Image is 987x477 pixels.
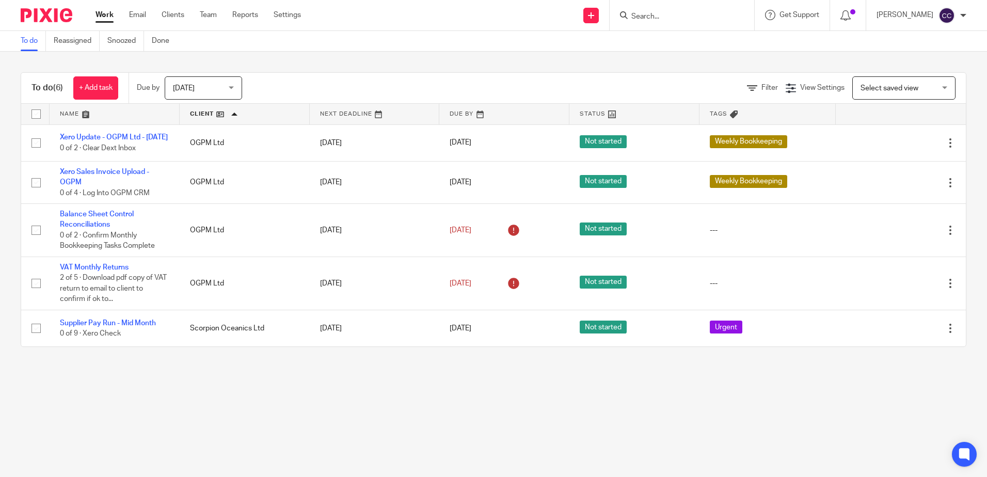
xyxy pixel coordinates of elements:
td: OGPM Ltd [180,161,310,203]
a: Xero Update - OGPM Ltd - [DATE] [60,134,168,141]
td: [DATE] [310,204,440,257]
span: Not started [580,222,627,235]
span: Not started [580,135,627,148]
td: [DATE] [310,161,440,203]
td: [DATE] [310,310,440,346]
span: [DATE] [450,280,471,287]
span: 2 of 5 · Download pdf copy of VAT return to email to client to confirm if ok to... [60,274,167,303]
span: 0 of 9 · Xero Check [60,330,121,337]
span: Get Support [779,11,819,19]
a: + Add task [73,76,118,100]
span: 0 of 4 · Log Into OGPM CRM [60,189,150,197]
span: Weekly Bookkeeping [710,135,787,148]
a: Email [129,10,146,20]
input: Search [630,12,723,22]
span: [DATE] [450,325,471,332]
a: Snoozed [107,31,144,51]
a: VAT Monthly Returns [60,264,129,271]
a: Reports [232,10,258,20]
a: Settings [274,10,301,20]
div: --- [710,278,825,289]
img: svg%3E [938,7,955,24]
td: Scorpion Oceanics Ltd [180,310,310,346]
span: 0 of 2 · Confirm Monthly Bookkeeping Tasks Complete [60,232,155,250]
p: [PERSON_NAME] [877,10,933,20]
td: OGPM Ltd [180,204,310,257]
a: Xero Sales Invoice Upload - OGPM [60,168,149,186]
a: To do [21,31,46,51]
span: (6) [53,84,63,92]
img: Pixie [21,8,72,22]
span: Select saved view [861,85,918,92]
span: Not started [580,175,627,188]
span: Tags [710,111,727,117]
span: [DATE] [450,139,471,147]
span: [DATE] [450,227,471,234]
td: [DATE] [310,257,440,310]
a: Team [200,10,217,20]
h1: To do [31,83,63,93]
span: [DATE] [173,85,195,92]
span: View Settings [800,84,845,91]
span: [DATE] [450,179,471,186]
a: Balance Sheet Control Reconciliations [60,211,134,228]
td: OGPM Ltd [180,124,310,161]
span: Weekly Bookkeeping [710,175,787,188]
a: Supplier Pay Run - Mid Month [60,320,156,327]
a: Reassigned [54,31,100,51]
a: Clients [162,10,184,20]
a: Done [152,31,177,51]
div: --- [710,225,825,235]
span: 0 of 2 · Clear Dext Inbox [60,145,136,152]
span: Not started [580,276,627,289]
span: Filter [761,84,778,91]
td: OGPM Ltd [180,257,310,310]
a: Work [95,10,114,20]
td: [DATE] [310,124,440,161]
span: Not started [580,321,627,333]
p: Due by [137,83,160,93]
span: Urgent [710,321,742,333]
